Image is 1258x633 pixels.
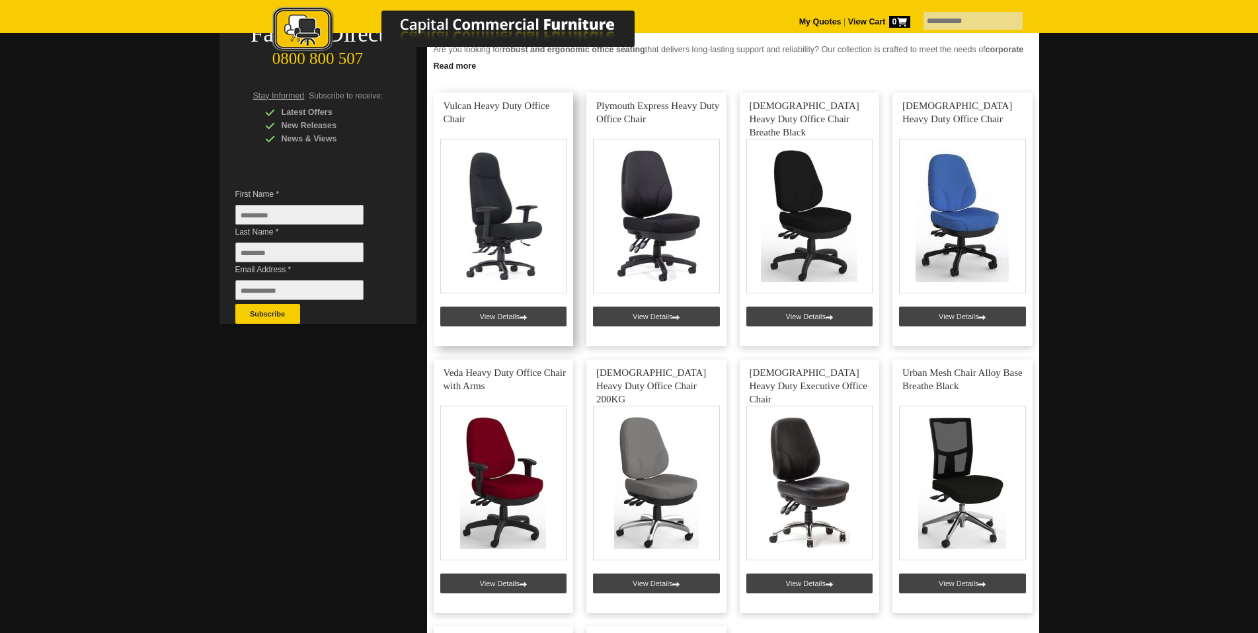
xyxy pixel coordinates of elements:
[235,304,300,324] button: Subscribe
[889,16,910,28] span: 0
[219,43,416,68] div: 0800 800 507
[235,280,364,300] input: Email Address *
[235,263,383,276] span: Email Address *
[309,91,383,100] span: Subscribe to receive:
[253,91,305,100] span: Stay Informed
[265,106,391,119] div: Latest Offers
[235,188,383,201] span: First Name *
[236,7,699,59] a: Capital Commercial Furniture Logo
[427,56,1039,73] a: Click to read more
[235,242,364,262] input: Last Name *
[235,225,383,239] span: Last Name *
[235,205,364,225] input: First Name *
[434,43,1033,83] p: Are you looking for that delivers long-lasting support and reliability? Our collection is crafted...
[265,119,391,132] div: New Releases
[219,25,416,44] div: Factory Direct
[845,17,910,26] a: View Cart0
[265,132,391,145] div: News & Views
[799,17,842,26] a: My Quotes
[236,7,699,55] img: Capital Commercial Furniture Logo
[848,17,910,26] strong: View Cart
